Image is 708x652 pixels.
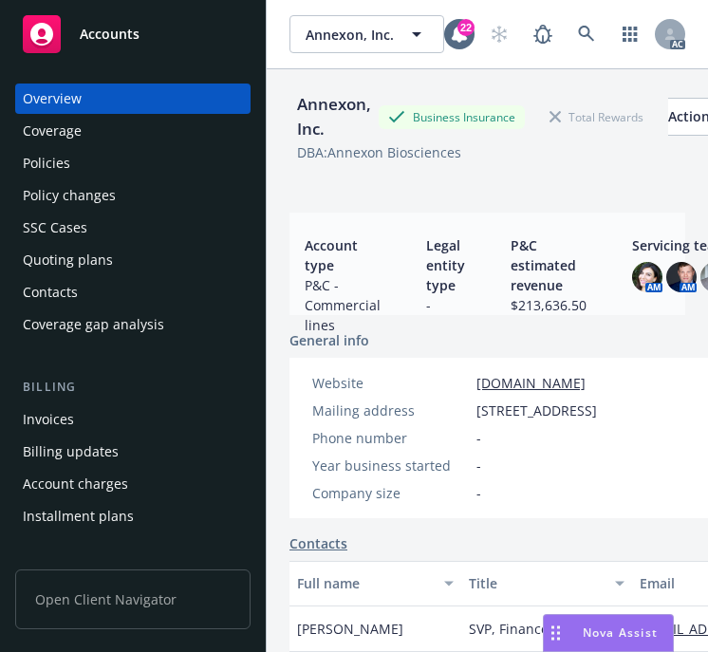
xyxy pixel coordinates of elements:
[540,105,653,129] div: Total Rewards
[457,18,475,35] div: 22
[461,561,633,606] button: Title
[480,15,518,53] a: Start snowing
[543,614,674,652] button: Nova Assist
[305,275,381,335] span: P&C - Commercial lines
[297,573,433,593] div: Full name
[632,262,662,292] img: photo
[511,295,587,315] span: $213,636.50
[312,483,469,503] div: Company size
[297,619,403,639] span: [PERSON_NAME]
[297,142,461,162] div: DBA: Annexon Biosciences
[476,456,481,475] span: -
[611,15,649,53] a: Switch app
[23,469,128,499] div: Account charges
[23,309,164,340] div: Coverage gap analysis
[15,8,251,61] a: Accounts
[312,456,469,475] div: Year business started
[23,501,134,531] div: Installment plans
[289,561,461,606] button: Full name
[15,180,251,211] a: Policy changes
[15,309,251,340] a: Coverage gap analysis
[289,533,347,553] a: Contacts
[23,437,119,467] div: Billing updates
[15,213,251,243] a: SSC Cases
[23,245,113,275] div: Quoting plans
[23,180,116,211] div: Policy changes
[15,469,251,499] a: Account charges
[312,401,469,420] div: Mailing address
[476,428,481,448] span: -
[524,15,562,53] a: Report a Bug
[469,619,549,639] span: SVP, Finance
[23,148,70,178] div: Policies
[23,84,82,114] div: Overview
[289,15,444,53] button: Annexon, Inc.
[305,235,381,275] span: Account type
[15,569,251,629] span: Open Client Navigator
[289,330,369,350] span: General info
[23,404,74,435] div: Invoices
[15,116,251,146] a: Coverage
[312,428,469,448] div: Phone number
[23,277,78,307] div: Contacts
[544,615,568,651] div: Drag to move
[476,374,586,392] a: [DOMAIN_NAME]
[511,235,587,295] span: P&C estimated revenue
[312,373,469,393] div: Website
[583,624,658,641] span: Nova Assist
[289,92,379,142] div: Annexon, Inc.
[15,501,251,531] a: Installment plans
[15,277,251,307] a: Contacts
[469,573,605,593] div: Title
[426,235,465,295] span: Legal entity type
[476,401,597,420] span: [STREET_ADDRESS]
[15,84,251,114] a: Overview
[15,245,251,275] a: Quoting plans
[80,27,140,42] span: Accounts
[15,148,251,178] a: Policies
[476,483,481,503] span: -
[379,105,525,129] div: Business Insurance
[426,295,465,315] span: -
[568,15,606,53] a: Search
[15,378,251,397] div: Billing
[15,437,251,467] a: Billing updates
[15,404,251,435] a: Invoices
[666,262,697,292] img: photo
[23,213,87,243] div: SSC Cases
[306,25,396,45] span: Annexon, Inc.
[23,116,82,146] div: Coverage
